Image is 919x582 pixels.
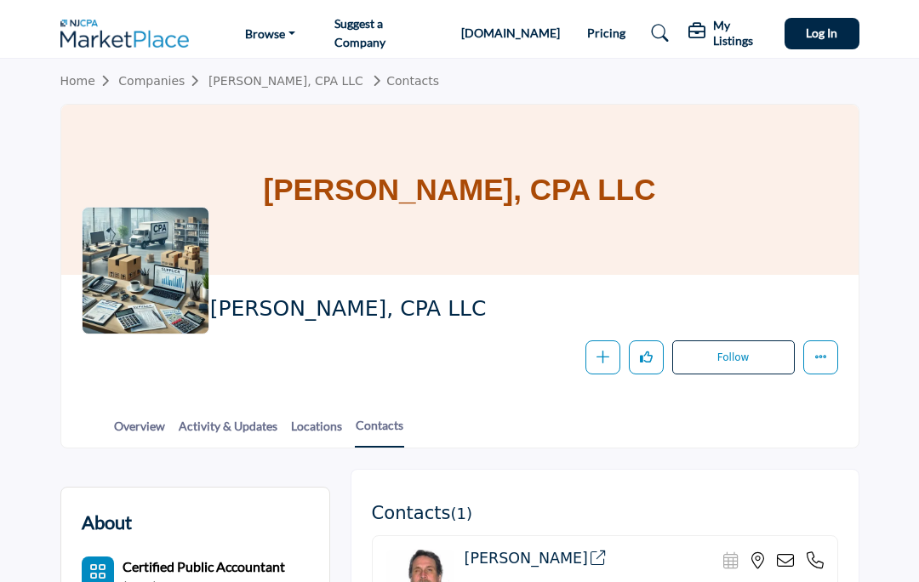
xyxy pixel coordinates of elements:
a: Contacts [355,416,404,448]
a: Home [60,74,119,88]
a: Suggest a Company [334,16,385,49]
a: Contacts [367,74,439,88]
a: Activity & Updates [178,417,278,447]
a: Pricing [587,26,625,40]
button: Like [629,340,664,375]
span: Log In [806,26,837,40]
button: More details [803,340,838,375]
div: My Listings [688,18,772,48]
span: ( ) [451,505,473,522]
a: Browse [233,21,307,45]
img: site Logo [60,20,198,48]
h1: [PERSON_NAME], CPA LLC [264,105,656,275]
a: Search [635,20,680,47]
a: Locations [290,417,343,447]
a: [PERSON_NAME], CPA LLC [208,74,363,88]
a: Overview [113,417,166,447]
a: [DOMAIN_NAME] [461,26,560,40]
span: John D. Kelly, CPA LLC [210,295,674,323]
a: Companies [118,74,208,88]
button: Log In [785,18,859,49]
h5: My Listings [713,18,772,48]
button: Follow [672,340,795,374]
span: 1 [457,505,466,522]
h4: [PERSON_NAME] [465,550,607,568]
h2: About [82,508,132,536]
h3: Contacts [372,502,473,523]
